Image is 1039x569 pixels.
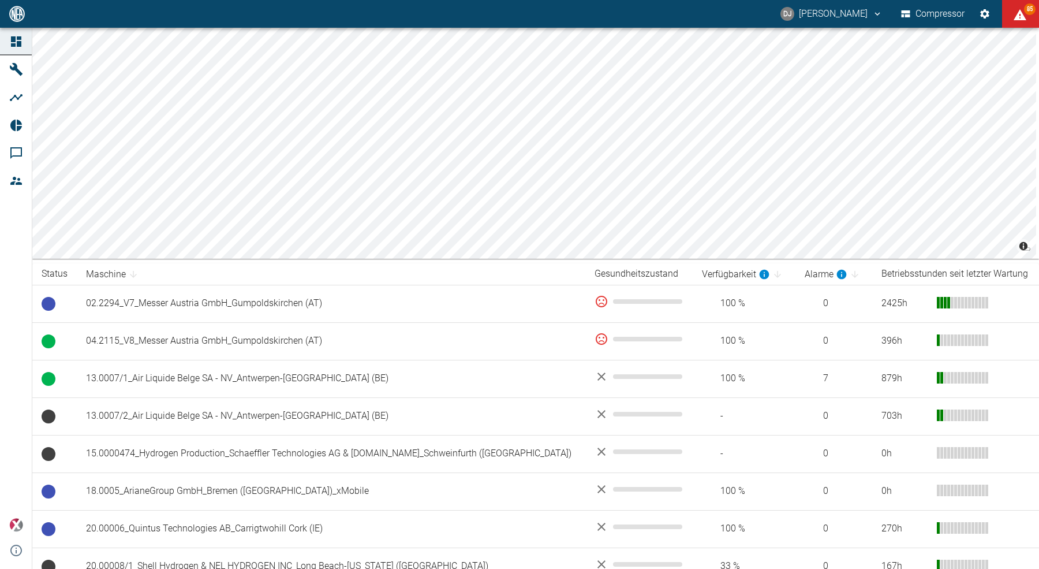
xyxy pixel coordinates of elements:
div: No data [595,445,683,459]
span: 7 [805,372,863,385]
th: Betriebsstunden seit letzter Wartung [872,263,1039,285]
img: logo [8,6,26,21]
span: Betriebsbereit [42,522,55,536]
span: 0 [805,334,863,348]
th: Status [32,263,77,285]
span: 0 [805,447,863,460]
div: 879 h [881,372,928,385]
td: 18.0005_ArianeGroup GmbH_Bremen ([GEOGRAPHIC_DATA])_xMobile [77,473,585,510]
button: david.jasper@nea-x.de [779,3,884,24]
div: 2425 h [881,297,928,310]
div: berechnet für die letzten 7 Tage [805,267,847,281]
span: 100 % [702,522,786,535]
td: 04.2115_V8_Messer Austria GmbH_Gumpoldskirchen (AT) [77,322,585,360]
td: 02.2294_V7_Messer Austria GmbH_Gumpoldskirchen (AT) [77,285,585,322]
div: 396 h [881,334,928,348]
div: No data [595,370,683,384]
td: 15.0000474_Hydrogen Production_Schaeffler Technologies AG & [DOMAIN_NAME]_Schweinfurth ([GEOGRAPH... [77,435,585,473]
span: 100 % [702,372,786,385]
td: 13.0007/1_Air Liquide Belge SA - NV_Antwerpen-[GEOGRAPHIC_DATA] (BE) [77,360,585,397]
div: 703 h [881,410,928,423]
img: Xplore Logo [9,518,23,532]
span: 100 % [702,297,786,310]
span: 100 % [702,485,786,498]
button: Compressor [899,3,967,24]
div: DJ [780,7,794,21]
span: Betriebsbereit [42,485,55,499]
div: No data [595,482,683,496]
span: 0 [805,485,863,498]
div: 270 h [881,522,928,535]
div: No data [595,407,683,421]
canvas: Map [32,28,1036,259]
div: 0 h [881,485,928,498]
div: 0 h [881,447,928,460]
span: 0 [805,410,863,423]
div: 0 % [595,332,683,346]
span: Betrieb [42,372,55,386]
span: 0 [805,522,863,535]
span: Betriebsbereit [42,297,55,311]
div: No data [595,520,683,534]
span: 100 % [702,334,786,348]
span: Keine Daten [42,447,55,461]
span: - [702,447,786,460]
td: 20.00006_Quintus Technologies AB_Carrigtwohill Cork (IE) [77,510,585,548]
span: - [702,410,786,423]
div: berechnet für die letzten 7 Tage [702,267,770,281]
button: Einstellungen [974,3,995,24]
span: 85 [1024,3,1036,15]
div: 0 % [595,295,683,308]
td: 13.0007/2_Air Liquide Belge SA - NV_Antwerpen-[GEOGRAPHIC_DATA] (BE) [77,397,585,435]
span: Keine Daten [42,410,55,423]
th: Gesundheitszustand [585,263,693,285]
span: Betrieb [42,334,55,348]
span: Maschine [86,267,141,281]
span: 0 [805,297,863,310]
